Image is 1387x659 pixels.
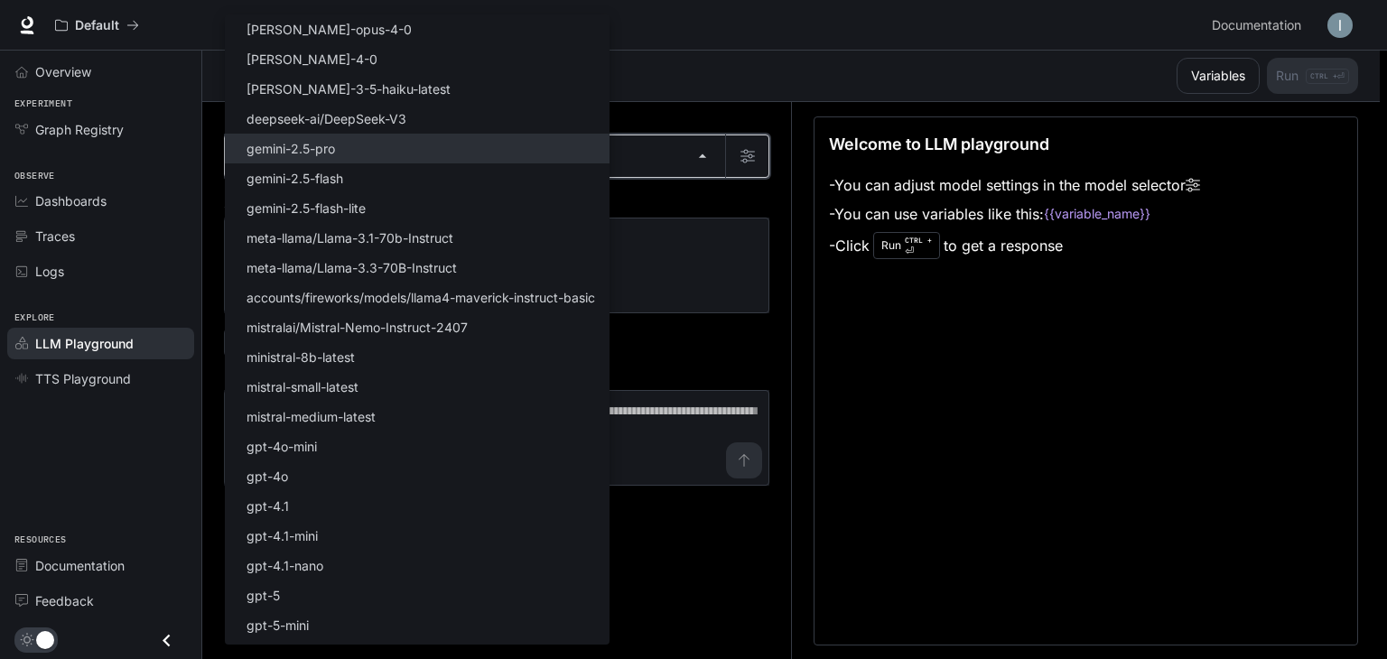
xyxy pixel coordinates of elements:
p: mistralai/Mistral-Nemo-Instruct-2407 [247,318,468,337]
p: [PERSON_NAME]-4-0 [247,50,377,69]
p: gpt-4o [247,467,288,486]
p: gpt-4.1-mini [247,526,318,545]
p: deepseek-ai/DeepSeek-V3 [247,109,406,128]
p: gpt-4o-mini [247,437,317,456]
p: [PERSON_NAME]-3-5-haiku-latest [247,79,451,98]
p: ministral-8b-latest [247,348,355,367]
p: mistral-medium-latest [247,407,376,426]
p: meta-llama/Llama-3.1-70b-Instruct [247,228,453,247]
p: gpt-5 [247,586,280,605]
p: gpt-4.1 [247,497,289,515]
p: gemini-2.5-flash [247,169,343,188]
p: mistral-small-latest [247,377,358,396]
p: gemini-2.5-pro [247,139,335,158]
p: gemini-2.5-flash-lite [247,199,366,218]
p: accounts/fireworks/models/llama4-maverick-instruct-basic [247,288,595,307]
p: [PERSON_NAME]-opus-4-0 [247,20,412,39]
p: meta-llama/Llama-3.3-70B-Instruct [247,258,457,277]
p: gpt-4.1-nano [247,556,323,575]
p: gpt-5-mini [247,616,309,635]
